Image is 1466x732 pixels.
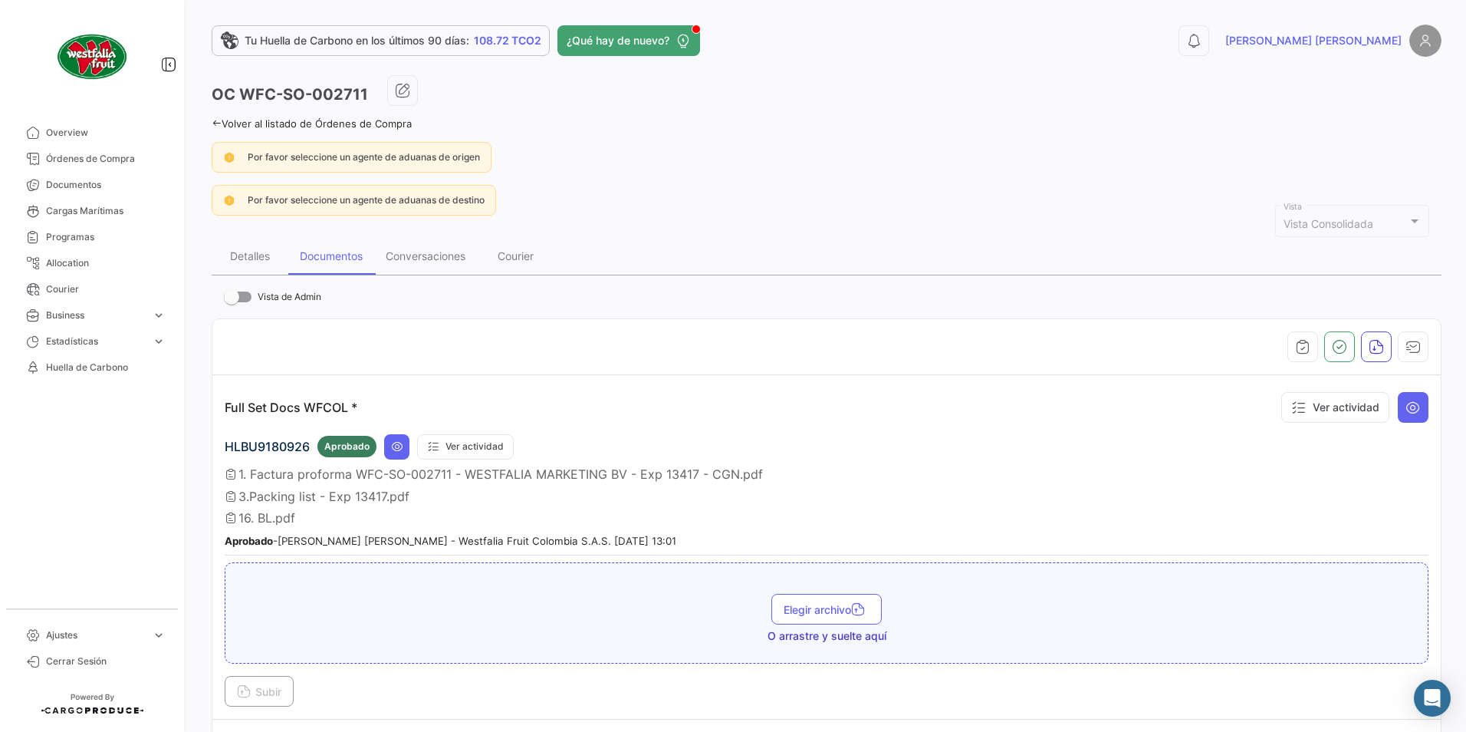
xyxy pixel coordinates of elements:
[46,308,146,322] span: Business
[557,25,700,56] button: ¿Qué hay de nuevo?
[225,535,273,547] b: Aprobado
[12,224,172,250] a: Programas
[474,33,541,48] span: 108.72 TCO2
[1281,392,1389,423] button: Ver actividad
[46,628,146,642] span: Ajustes
[324,440,370,453] span: Aprobado
[212,117,412,130] a: Volver al listado de Órdenes de Compra
[12,354,172,381] a: Huella de Carbono
[54,18,130,95] img: client-50.png
[771,594,882,625] button: Elegir archivo
[46,361,166,374] span: Huella de Carbono
[152,628,166,642] span: expand_more
[300,249,363,262] div: Documentos
[1225,33,1402,48] span: [PERSON_NAME] [PERSON_NAME]
[768,628,886,644] span: O arrastre y suelte aquí
[46,230,166,244] span: Programas
[225,535,676,547] small: - [PERSON_NAME] [PERSON_NAME] - Westfalia Fruit Colombia S.A.S. [DATE] 13:01
[417,434,514,460] button: Ver actividad
[238,489,409,504] span: 3.Packing list - Exp 13417.pdf
[152,308,166,322] span: expand_more
[1414,680,1451,717] div: Abrir Intercom Messenger
[258,288,321,306] span: Vista de Admin
[12,146,172,172] a: Órdenes de Compra
[230,249,270,262] div: Detalles
[12,172,172,198] a: Documentos
[46,126,166,140] span: Overview
[12,250,172,276] a: Allocation
[248,151,480,163] span: Por favor seleccione un agente de aduanas de origen
[1284,217,1373,230] mat-select-trigger: Vista Consolidada
[225,676,294,707] button: Subir
[12,198,172,224] a: Cargas Marítimas
[784,603,869,616] span: Elegir archivo
[225,439,310,454] span: HLBU9180926
[46,256,166,270] span: Allocation
[238,467,763,482] span: 1. Factura proforma WFC-SO-002711 - WESTFALIA MARKETING BV - Exp 13417 - CGN.pdf
[238,510,295,526] span: 16. BL.pdf
[212,84,368,105] h3: OC WFC-SO-002711
[212,25,550,56] a: Tu Huella de Carbono en los últimos 90 días:108.72 TCO2
[46,204,166,218] span: Cargas Marítimas
[245,33,469,48] span: Tu Huella de Carbono en los últimos 90 días:
[46,282,166,296] span: Courier
[248,194,485,206] span: Por favor seleccione un agente de aduanas de destino
[46,178,166,192] span: Documentos
[46,152,166,166] span: Órdenes de Compra
[12,120,172,146] a: Overview
[1409,25,1441,57] img: placeholder-user.png
[225,400,357,415] p: Full Set Docs WFCOL *
[567,33,669,48] span: ¿Qué hay de nuevo?
[498,249,534,262] div: Courier
[237,685,281,698] span: Subir
[46,335,146,348] span: Estadísticas
[152,335,166,348] span: expand_more
[46,655,166,668] span: Cerrar Sesión
[12,276,172,302] a: Courier
[386,249,465,262] div: Conversaciones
